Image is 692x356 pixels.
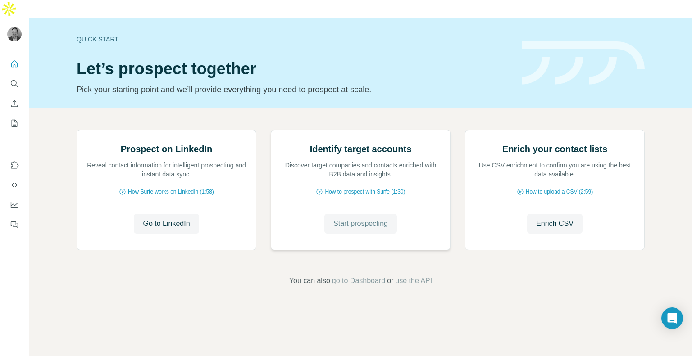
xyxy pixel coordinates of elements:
[526,188,593,196] span: How to upload a CSV (2:59)
[7,157,22,173] button: Use Surfe on LinkedIn
[86,161,247,179] p: Reveal contact information for intelligent prospecting and instant data sync.
[134,214,199,234] button: Go to LinkedIn
[474,161,635,179] p: Use CSV enrichment to confirm you are using the best data available.
[7,197,22,213] button: Dashboard
[289,275,330,286] span: You can also
[527,214,583,234] button: Enrich CSV
[387,275,393,286] span: or
[502,143,607,155] h2: Enrich your contact lists
[7,216,22,233] button: Feedback
[121,143,212,155] h2: Prospect on LinkedIn
[77,60,511,78] h1: Let’s prospect together
[536,218,574,229] span: Enrich CSV
[77,83,511,96] p: Pick your starting point and we’ll provide everything you need to prospect at scale.
[128,188,214,196] span: How Surfe works on LinkedIn (1:58)
[661,307,683,329] div: Open Intercom Messenger
[7,76,22,92] button: Search
[7,56,22,72] button: Quick start
[7,177,22,193] button: Use Surfe API
[333,218,388,229] span: Start prospecting
[522,41,645,85] img: banner
[332,275,385,286] button: go to Dashboard
[7,115,22,131] button: My lists
[280,161,441,179] p: Discover target companies and contacts enriched with B2B data and insights.
[395,275,432,286] button: use the API
[77,35,511,44] div: Quick start
[324,214,397,234] button: Start prospecting
[310,143,412,155] h2: Identify target accounts
[143,218,190,229] span: Go to LinkedIn
[325,188,405,196] span: How to prospect with Surfe (1:30)
[7,27,22,41] img: Avatar
[7,95,22,112] button: Enrich CSV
